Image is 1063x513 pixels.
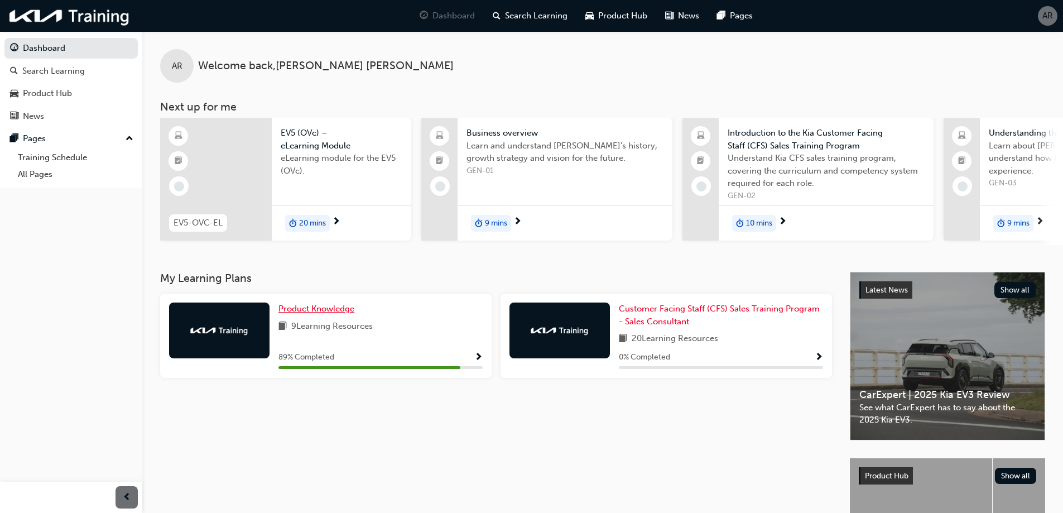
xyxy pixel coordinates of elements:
span: Business overview [466,127,663,140]
span: 0 % Completed [619,351,670,364]
span: duration-icon [736,216,744,231]
span: learningRecordVerb_NONE-icon [696,181,706,191]
span: guage-icon [10,44,18,54]
span: learningRecordVerb_NONE-icon [174,181,184,191]
span: pages-icon [10,134,18,144]
span: duration-icon [475,216,483,231]
span: Show Progress [474,353,483,363]
a: Customer Facing Staff (CFS) Sales Training Program - Sales Consultant [619,303,823,328]
span: next-icon [1036,217,1044,227]
span: Latest News [865,285,908,295]
button: DashboardSearch LearningProduct HubNews [4,36,138,128]
a: Dashboard [4,38,138,59]
span: learningResourceType_ELEARNING-icon [175,129,182,143]
span: prev-icon [123,491,131,505]
span: up-icon [126,132,133,146]
span: 20 mins [299,217,326,230]
span: learningRecordVerb_NONE-icon [435,181,445,191]
h3: Next up for me [142,100,1063,113]
span: next-icon [513,217,522,227]
a: Latest NewsShow all [859,281,1036,299]
span: Customer Facing Staff (CFS) Sales Training Program - Sales Consultant [619,304,820,327]
span: next-icon [332,217,340,227]
a: Search Learning [4,61,138,81]
span: News [678,9,699,22]
span: CarExpert | 2025 Kia EV3 Review [859,389,1036,401]
span: book-icon [619,332,627,346]
span: guage-icon [420,9,428,23]
a: EV5-OVC-ELEV5 (OVc) – eLearning ModuleeLearning module for the EV5 (OVc).duration-icon20 mins [160,118,411,241]
img: kia-training [529,325,590,336]
a: search-iconSearch Learning [484,4,576,27]
span: search-icon [493,9,501,23]
span: EV5-OVC-EL [174,217,223,229]
span: news-icon [10,112,18,122]
span: search-icon [10,66,18,76]
span: EV5 (OVc) – eLearning Module [281,127,402,152]
span: laptop-icon [958,129,966,143]
a: News [4,106,138,127]
span: 89 % Completed [278,351,334,364]
span: pages-icon [717,9,725,23]
div: Pages [23,132,46,145]
span: 10 mins [746,217,772,230]
span: book-icon [278,320,287,334]
span: Pages [730,9,753,22]
a: Product HubShow all [859,467,1036,485]
a: Product Knowledge [278,303,359,315]
button: Show all [994,282,1036,298]
span: Welcome back , [PERSON_NAME] [PERSON_NAME] [198,60,454,73]
a: Product Hub [4,83,138,104]
span: Search Learning [505,9,567,22]
span: Product Hub [865,471,908,481]
span: car-icon [585,9,594,23]
span: 9 Learning Resources [291,320,373,334]
a: guage-iconDashboard [411,4,484,27]
a: car-iconProduct Hub [576,4,656,27]
span: 20 Learning Resources [632,332,718,346]
a: Introduction to the Kia Customer Facing Staff (CFS) Sales Training ProgramUnderstand Kia CFS sale... [682,118,934,241]
span: Introduction to the Kia Customer Facing Staff (CFS) Sales Training Program [728,127,925,152]
span: AR [172,60,182,73]
h3: My Learning Plans [160,272,832,285]
a: All Pages [13,166,138,183]
span: Understand Kia CFS sales training program, covering the curriculum and competency system required... [728,152,925,190]
span: booktick-icon [958,154,966,169]
span: Dashboard [432,9,475,22]
div: News [23,110,44,123]
button: Show all [995,468,1037,484]
button: Show Progress [474,351,483,365]
span: eLearning module for the EV5 (OVc). [281,152,402,177]
button: Show Progress [815,351,823,365]
div: Search Learning [22,65,85,78]
button: Pages [4,128,138,149]
a: Latest NewsShow allCarExpert | 2025 Kia EV3 ReviewSee what CarExpert has to say about the 2025 Ki... [850,272,1045,440]
span: laptop-icon [436,129,444,143]
span: 9 mins [485,217,507,230]
span: booktick-icon [436,154,444,169]
span: Show Progress [815,353,823,363]
div: Product Hub [23,87,72,100]
span: learningRecordVerb_NONE-icon [958,181,968,191]
span: booktick-icon [697,154,705,169]
img: kia-training [6,4,134,27]
span: car-icon [10,89,18,99]
span: duration-icon [289,216,297,231]
span: Product Knowledge [278,304,354,314]
button: AR [1038,6,1057,26]
img: kia-training [189,325,250,336]
span: GEN-01 [466,165,663,178]
span: 9 mins [1007,217,1030,230]
span: duration-icon [997,216,1005,231]
span: See what CarExpert has to say about the 2025 Kia EV3. [859,401,1036,426]
span: next-icon [778,217,787,227]
span: Product Hub [598,9,647,22]
a: Business overviewLearn and understand [PERSON_NAME]'s history, growth strategy and vision for the... [421,118,672,241]
span: news-icon [665,9,674,23]
span: laptop-icon [697,129,705,143]
a: news-iconNews [656,4,708,27]
a: pages-iconPages [708,4,762,27]
span: booktick-icon [175,154,182,169]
